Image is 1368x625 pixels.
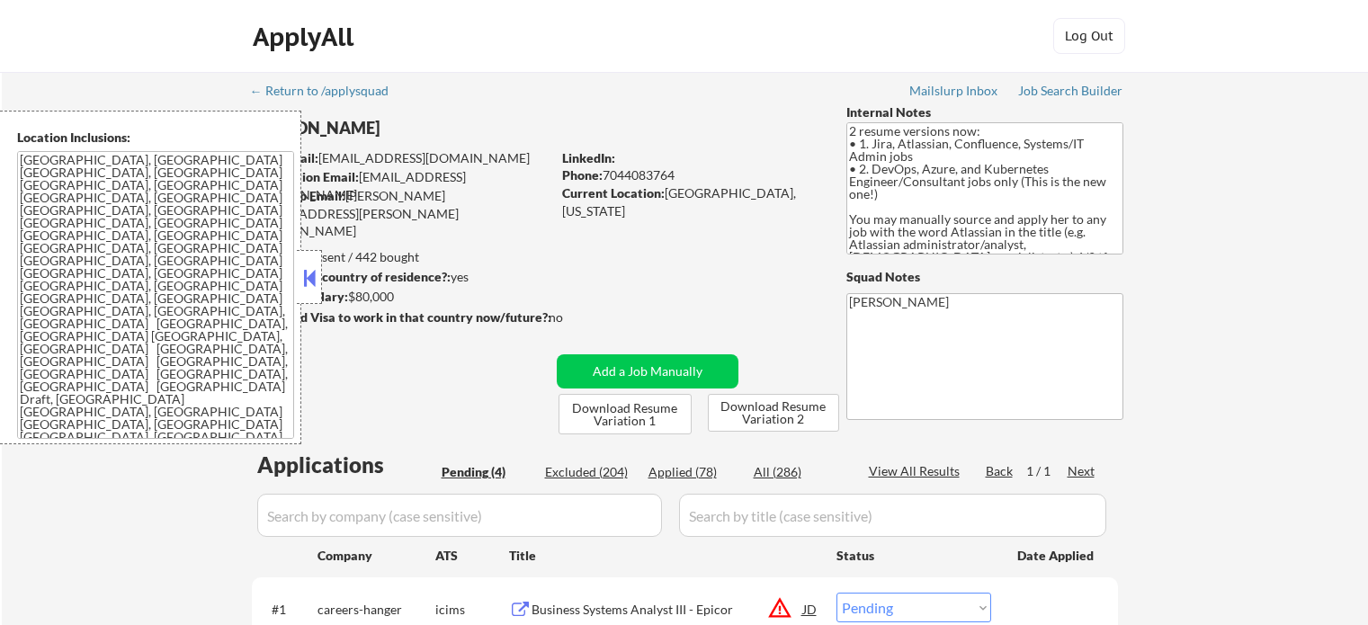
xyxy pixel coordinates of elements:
[442,463,532,481] div: Pending (4)
[509,547,819,565] div: Title
[250,84,406,102] a: ← Return to /applysquad
[909,85,999,97] div: Mailslurp Inbox
[435,547,509,565] div: ATS
[1068,462,1096,480] div: Next
[562,185,665,201] strong: Current Location:
[250,85,406,97] div: ← Return to /applysquad
[562,184,817,219] div: [GEOGRAPHIC_DATA], [US_STATE]
[1018,85,1123,97] div: Job Search Builder
[836,539,991,571] div: Status
[435,601,509,619] div: icims
[909,84,999,102] a: Mailslurp Inbox
[708,394,839,432] button: Download Resume Variation 2
[562,166,817,184] div: 7044083764
[679,494,1106,537] input: Search by title (case sensitive)
[272,601,303,619] div: #1
[251,269,451,284] strong: Can work in country of residence?:
[317,547,435,565] div: Company
[1018,84,1123,102] a: Job Search Builder
[252,187,550,240] div: [PERSON_NAME][EMAIL_ADDRESS][PERSON_NAME][DOMAIN_NAME]
[545,463,635,481] div: Excluded (204)
[557,354,738,388] button: Add a Job Manually
[1017,547,1096,565] div: Date Applied
[869,462,965,480] div: View All Results
[549,308,600,326] div: no
[251,248,550,266] div: 312 sent / 442 bought
[559,394,692,434] button: Download Resume Variation 1
[317,601,435,619] div: careers-hanger
[1053,18,1125,54] button: Log Out
[562,150,615,165] strong: LinkedIn:
[253,22,359,52] div: ApplyAll
[562,167,603,183] strong: Phone:
[253,168,550,203] div: [EMAIL_ADDRESS][DOMAIN_NAME]
[754,463,844,481] div: All (286)
[986,462,1015,480] div: Back
[767,595,792,621] button: warning_amber
[252,309,551,325] strong: Will need Visa to work in that country now/future?:
[257,454,435,476] div: Applications
[17,129,294,147] div: Location Inclusions:
[257,494,662,537] input: Search by company (case sensitive)
[846,268,1123,286] div: Squad Notes
[253,149,550,167] div: [EMAIL_ADDRESS][DOMAIN_NAME]
[251,288,550,306] div: $80,000
[532,601,803,619] div: Business Systems Analyst III - Epicor
[251,268,545,286] div: yes
[1026,462,1068,480] div: 1 / 1
[846,103,1123,121] div: Internal Notes
[252,117,621,139] div: [PERSON_NAME]
[648,463,738,481] div: Applied (78)
[801,593,819,625] div: JD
